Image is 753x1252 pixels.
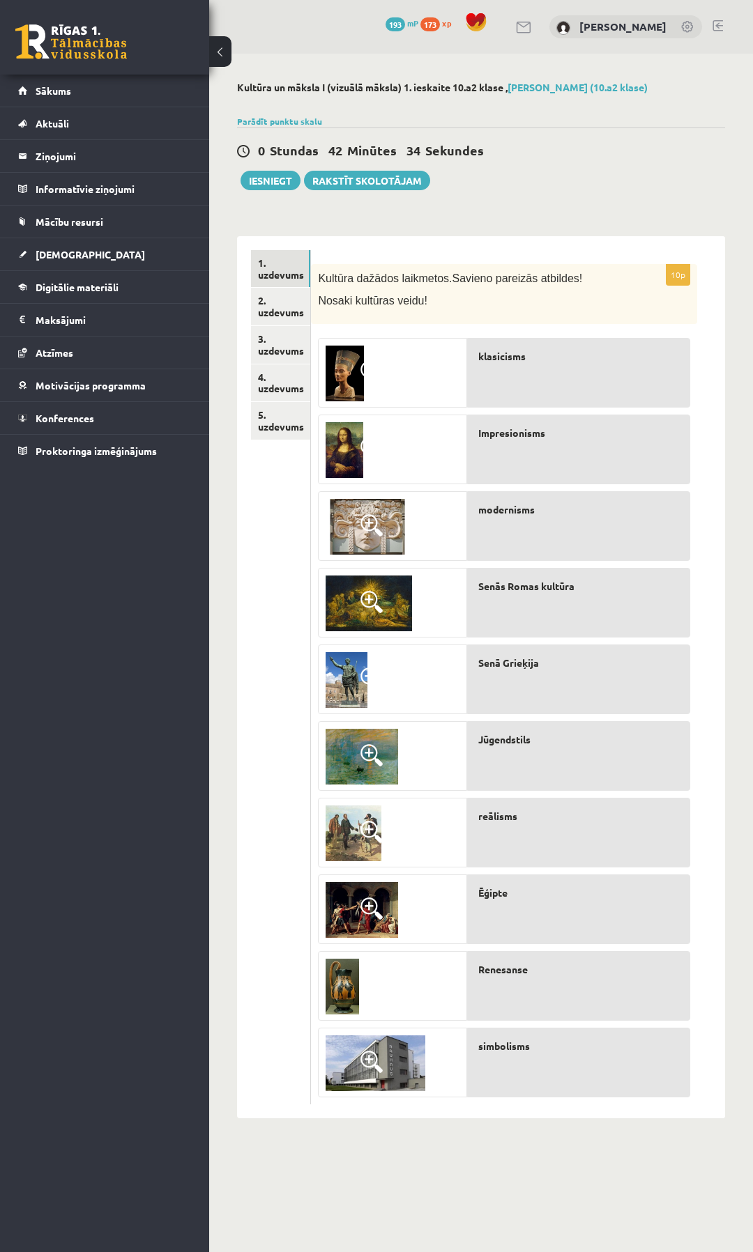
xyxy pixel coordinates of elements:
img: 1.jpg [326,422,363,478]
span: Kultūra dažādos laikmetos. [318,272,452,284]
span: mP [407,17,418,29]
span: Jūgendstils [478,732,531,747]
p: 10p [666,263,690,286]
span: xp [442,17,451,29]
a: Konferences [18,402,192,434]
span: Stundas [270,142,319,158]
span: reālisms [478,809,517,824]
img: 8.png [326,805,381,861]
span: Mācību resursi [36,215,103,228]
span: Savieno pareizās atbildes! [452,272,583,284]
span: Sākums [36,84,71,97]
img: 4.jpg [326,346,364,401]
img: 7.jpg [326,882,398,938]
a: 193 mP [386,17,418,29]
a: Rīgas 1. Tālmācības vidusskola [15,24,127,59]
span: 0 [258,142,265,158]
legend: Ziņojumi [36,140,192,172]
span: Konferences [36,412,94,424]
img: 5.jpg [326,652,367,708]
a: Parādīt punktu skalu [237,116,322,127]
a: 2. uzdevums [251,288,310,325]
span: Atzīmes [36,346,73,359]
a: 4. uzdevums [251,364,310,402]
span: klasicisms [478,349,526,364]
span: Minūtes [347,142,397,158]
a: Motivācijas programma [18,369,192,401]
span: Motivācijas programma [36,379,146,392]
a: 173 xp [420,17,458,29]
a: [PERSON_NAME] (10.a2 klase) [508,81,648,93]
img: 10.jpg [326,1035,425,1091]
img: 2.png [326,729,397,785]
span: 34 [406,142,420,158]
span: [DEMOGRAPHIC_DATA] [36,248,145,261]
span: modernisms [478,502,535,517]
span: Impresionisms [478,426,545,440]
a: Ziņojumi [18,140,192,172]
span: 193 [386,17,405,31]
a: Mācību resursi [18,206,192,238]
a: Rakstīt skolotājam [304,171,430,190]
span: Nosaki kultūras veidu! [318,295,427,307]
span: Proktoringa izmēģinājums [36,445,157,457]
a: Aktuāli [18,107,192,139]
a: Digitālie materiāli [18,271,192,303]
a: [DEMOGRAPHIC_DATA] [18,238,192,270]
a: Atzīmes [18,337,192,369]
a: 3. uzdevums [251,326,310,364]
a: Maksājumi [18,304,192,336]
a: [PERSON_NAME] [579,20,667,33]
span: Senās Romas kultūra [478,579,575,594]
span: simbolisms [478,1039,530,1053]
img: 3.jpg [326,959,359,1014]
span: 42 [328,142,342,158]
a: 5. uzdevums [251,402,310,440]
a: 1. uzdevums [251,250,310,288]
span: Ēģipte [478,886,508,900]
span: Renesanse [478,962,528,977]
span: Senā Grieķija [478,656,539,670]
span: 173 [420,17,440,31]
legend: Maksājumi [36,304,192,336]
img: Ņikita Ņemiro [556,21,570,35]
button: Iesniegt [241,171,301,190]
a: Proktoringa izmēģinājums [18,435,192,467]
img: 9.jpg [326,499,409,555]
span: Digitālie materiāli [36,281,119,293]
h2: Kultūra un māksla I (vizuālā māksla) 1. ieskaite 10.a2 klase , [237,82,725,93]
a: Sākums [18,75,192,107]
a: Informatīvie ziņojumi [18,173,192,205]
legend: Informatīvie ziņojumi [36,173,192,205]
span: Sekundes [425,142,484,158]
img: 6.jpg [326,575,412,631]
span: Aktuāli [36,117,69,130]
